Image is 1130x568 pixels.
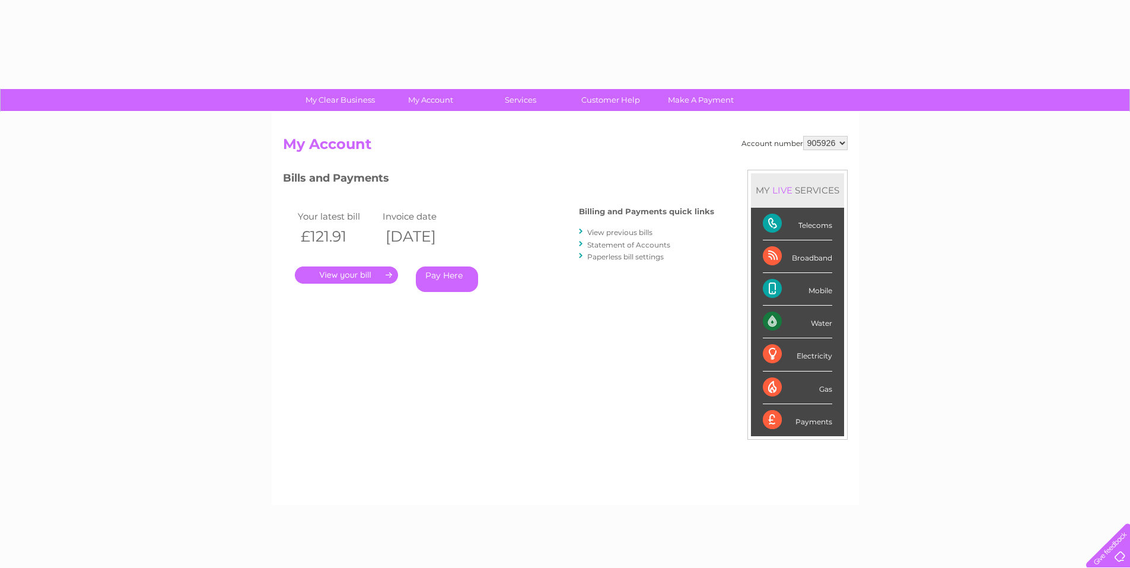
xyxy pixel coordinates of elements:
a: Statement of Accounts [587,240,670,249]
td: Invoice date [380,208,465,224]
div: LIVE [770,185,795,196]
td: Your latest bill [295,208,380,224]
th: [DATE] [380,224,465,249]
a: My Clear Business [291,89,389,111]
a: Customer Help [562,89,660,111]
a: View previous bills [587,228,652,237]
a: . [295,266,398,284]
div: Water [763,306,832,338]
th: £121.91 [295,224,380,249]
a: Pay Here [416,266,478,292]
div: Mobile [763,273,832,306]
div: Telecoms [763,208,832,240]
a: Paperless bill settings [587,252,664,261]
a: Services [472,89,569,111]
div: Account number [741,136,848,150]
h2: My Account [283,136,848,158]
div: Electricity [763,338,832,371]
div: Broadband [763,240,832,273]
h3: Bills and Payments [283,170,714,191]
a: Make A Payment [652,89,750,111]
div: Payments [763,404,832,436]
a: My Account [381,89,479,111]
h4: Billing and Payments quick links [579,207,714,216]
div: Gas [763,372,832,404]
div: MY SERVICES [751,173,844,207]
